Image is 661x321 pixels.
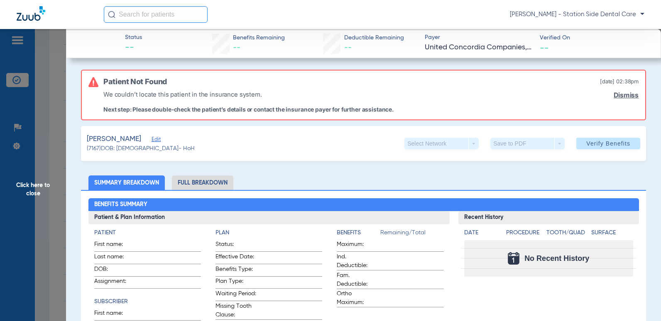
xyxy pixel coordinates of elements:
[546,229,588,240] app-breakdown-title: Tooth/Quad
[591,229,633,237] h4: Surface
[108,11,115,18] img: Search Icon
[94,229,201,237] h4: Patient
[17,6,45,21] img: Zuub Logo
[540,34,648,42] span: Verified On
[546,229,588,237] h4: Tooth/Quad
[215,240,256,251] span: Status:
[215,265,256,276] span: Benefits Type:
[425,42,533,53] span: United Concordia Companies, Inc.
[540,43,549,52] span: --
[94,277,135,288] span: Assignment:
[464,229,499,240] app-breakdown-title: Date
[510,10,644,19] span: [PERSON_NAME] - Station Side Dental Care
[215,253,256,264] span: Effective Date:
[215,289,256,301] span: Waiting Period:
[506,229,544,237] h4: Procedure
[344,34,404,42] span: Deductible Remaining
[337,289,377,307] span: Ortho Maximum:
[576,138,640,149] button: Verify Benefits
[233,34,285,42] span: Benefits Remaining
[94,240,135,251] span: First name:
[152,136,159,144] span: Edit
[87,144,195,153] span: (7167) DOB: [DEMOGRAPHIC_DATA] - HoH
[103,106,394,113] p: Next step: Please double-check the patient’s details or contact the insurance payer for further a...
[337,229,380,237] h4: Benefits
[506,229,544,240] app-breakdown-title: Procedure
[94,253,135,264] span: Last name:
[103,90,394,99] p: We couldn’t locate this patient in the insurance system.
[337,253,377,270] span: Ind. Deductible:
[215,302,256,319] span: Missing Tooth Clause:
[344,44,352,51] span: --
[94,265,135,276] span: DOB:
[215,229,322,237] h4: Plan
[88,198,639,212] h2: Benefits Summary
[508,252,519,265] img: Calendar
[94,309,135,320] span: First name:
[464,229,499,237] h4: Date
[614,91,639,99] a: Dismiss
[87,134,141,144] span: [PERSON_NAME]
[425,33,533,42] span: Payer
[233,44,240,51] span: --
[88,211,450,224] h3: Patient & Plan Information
[337,229,380,240] app-breakdown-title: Benefits
[600,77,639,86] span: [DATE] 02:38PM
[172,175,233,190] li: Full Breakdown
[125,42,142,54] span: --
[88,77,98,87] img: error-icon
[524,254,589,263] span: No Recent History
[458,211,639,224] h3: Recent History
[94,297,201,306] h4: Subscriber
[104,6,208,23] input: Search for patients
[380,229,443,240] span: Remaining/Total
[125,33,142,42] span: Status
[591,229,633,240] app-breakdown-title: Surface
[337,271,377,289] span: Fam. Deductible:
[586,140,630,147] span: Verify Benefits
[88,175,165,190] li: Summary Breakdown
[215,277,256,288] span: Plan Type:
[337,240,377,251] span: Maximum:
[103,77,167,86] h6: Patient Not Found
